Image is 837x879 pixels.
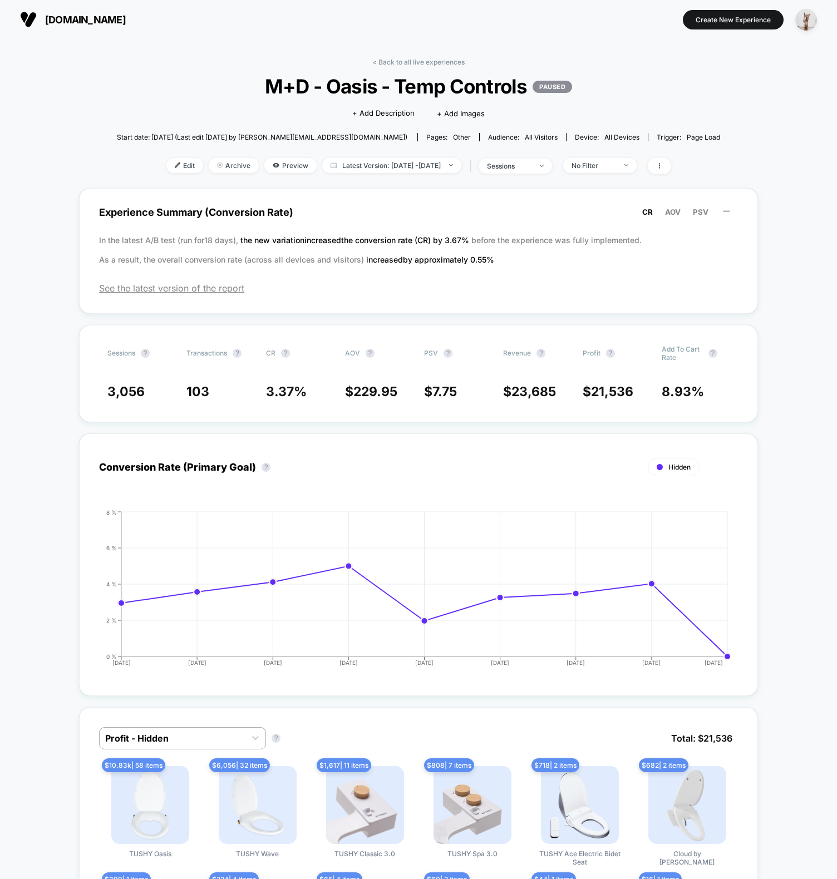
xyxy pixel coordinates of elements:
[209,758,270,772] span: $ 6,056 | 32 items
[106,508,117,515] tspan: 8 %
[112,659,130,666] tspan: [DATE]
[453,133,471,141] span: other
[424,758,474,772] span: $ 808 | 7 items
[240,235,471,245] span: the new variation increased the conversion rate (CR) by 3.67 %
[99,200,738,225] span: Experience Summary (Conversion Rate)
[705,659,723,666] tspan: [DATE]
[687,133,720,141] span: Page Load
[17,11,129,28] button: [DOMAIN_NAME]
[266,384,307,399] span: 3.37 %
[583,349,600,357] span: Profit
[567,659,585,666] tspan: [DATE]
[657,133,720,141] div: Trigger:
[666,727,738,749] span: Total: $ 21,536
[683,10,784,29] button: Create New Experience
[525,133,558,141] span: All Visitors
[606,349,615,358] button: ?
[331,162,337,168] img: calendar
[426,133,471,141] div: Pages:
[648,766,726,844] img: Cloud by TUSHY
[665,208,681,216] span: AOV
[334,850,395,858] span: TUSHY Classic 3.0
[111,766,189,844] img: TUSHY Oasis
[437,109,485,118] span: + Add Images
[175,162,180,168] img: edit
[219,766,297,844] img: TUSHY Wave
[102,758,165,772] span: $ 10.83k | 58 items
[20,11,37,28] img: Visually logo
[447,850,498,858] span: TUSHY Spa 3.0
[795,9,817,31] img: ppic
[141,349,150,358] button: ?
[233,349,242,358] button: ?
[646,850,729,866] span: Cloud by [PERSON_NAME]
[266,349,275,357] span: CR
[503,384,556,399] span: $
[262,463,270,472] button: ?
[541,766,619,844] img: TUSHY Ace Electric Bidet Seat
[88,509,727,676] div: CONVERSION_RATE
[488,133,558,141] div: Audience:
[708,349,717,358] button: ?
[487,162,531,170] div: sessions
[624,164,628,166] img: end
[352,108,415,119] span: + Add Description
[353,384,397,399] span: 229.95
[572,161,616,170] div: No Filter
[236,850,279,858] span: TUSHY Wave
[264,158,317,173] span: Preview
[117,133,407,141] span: Start date: [DATE] (Last edit [DATE] by [PERSON_NAME][EMAIL_ADDRESS][DOMAIN_NAME])
[366,255,494,264] span: increased by approximately 0.55 %
[263,659,282,666] tspan: [DATE]
[99,230,738,269] p: In the latest A/B test (run for 18 days), before the experience was fully implemented. As a resul...
[366,349,375,358] button: ?
[424,384,457,399] span: $
[583,384,633,399] span: $
[662,207,684,217] button: AOV
[538,850,622,866] span: TUSHY Ace Electric Bidet Seat
[536,349,545,358] button: ?
[642,659,661,666] tspan: [DATE]
[186,349,227,357] span: Transactions
[566,133,648,141] span: Device:
[372,58,465,66] a: < Back to all live experiences
[45,14,126,26] span: [DOMAIN_NAME]
[107,384,145,399] span: 3,056
[604,133,639,141] span: all devices
[326,766,404,844] img: TUSHY Classic 3.0
[345,384,397,399] span: $
[217,162,223,168] img: end
[147,75,690,98] span: M+D - Oasis - Temp Controls
[339,659,357,666] tspan: [DATE]
[639,207,656,217] button: CR
[511,384,556,399] span: 23,685
[434,766,511,844] img: TUSHY Spa 3.0
[186,384,209,399] span: 103
[690,207,712,217] button: PSV
[533,81,572,93] p: PAUSED
[322,158,461,173] span: Latest Version: [DATE] - [DATE]
[107,349,135,357] span: Sessions
[531,758,579,772] span: $ 718 | 2 items
[444,349,452,358] button: ?
[129,850,171,858] span: TUSHY Oasis
[591,384,633,399] span: 21,536
[449,164,453,166] img: end
[317,758,371,772] span: $ 1,617 | 11 items
[467,158,479,174] span: |
[345,349,360,357] span: AOV
[491,659,509,666] tspan: [DATE]
[639,758,688,772] span: $ 682 | 2 items
[166,158,203,173] span: Edit
[424,349,438,357] span: PSV
[662,384,704,399] span: 8.93 %
[209,158,259,173] span: Archive
[99,283,738,294] span: See the latest version of the report
[106,544,117,551] tspan: 6 %
[693,208,708,216] span: PSV
[432,384,457,399] span: 7.75
[281,349,290,358] button: ?
[503,349,531,357] span: Revenue
[106,653,117,659] tspan: 0 %
[415,659,434,666] tspan: [DATE]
